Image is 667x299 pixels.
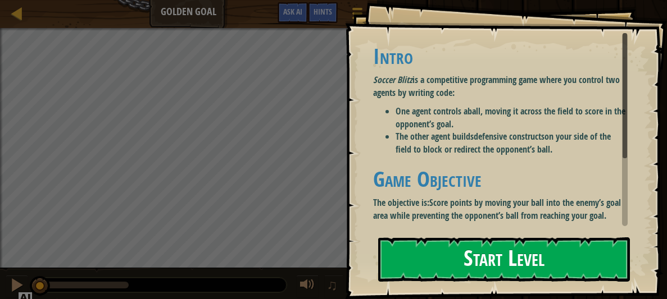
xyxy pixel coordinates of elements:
[326,277,338,293] span: ♫
[373,44,628,68] h1: Intro
[278,2,308,23] button: Ask AI
[324,275,343,298] button: ♫
[373,73,628,99] p: is a competitive programming game where you control two agents by writing code:
[468,105,480,117] strong: ball
[296,275,319,298] button: Adjust volume
[283,6,302,17] span: Ask AI
[343,2,371,29] button: Show game menu
[6,275,28,298] button: Ctrl + P: Pause
[396,105,628,131] li: One agent controls a , moving it across the field to score in the opponent’s goal.
[378,237,630,282] button: Start Level
[396,130,628,156] li: The other agent builds on your side of the field to block or redirect the opponent’s ball.
[373,196,621,222] strong: Score points by moving your ball into the enemy’s goal area while preventing the opponent’s ball ...
[373,167,628,191] h1: Game Objective
[373,73,412,86] em: Soccer Blitz
[373,196,628,222] p: The objective is:
[314,6,332,17] span: Hints
[474,130,545,142] strong: defensive constructs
